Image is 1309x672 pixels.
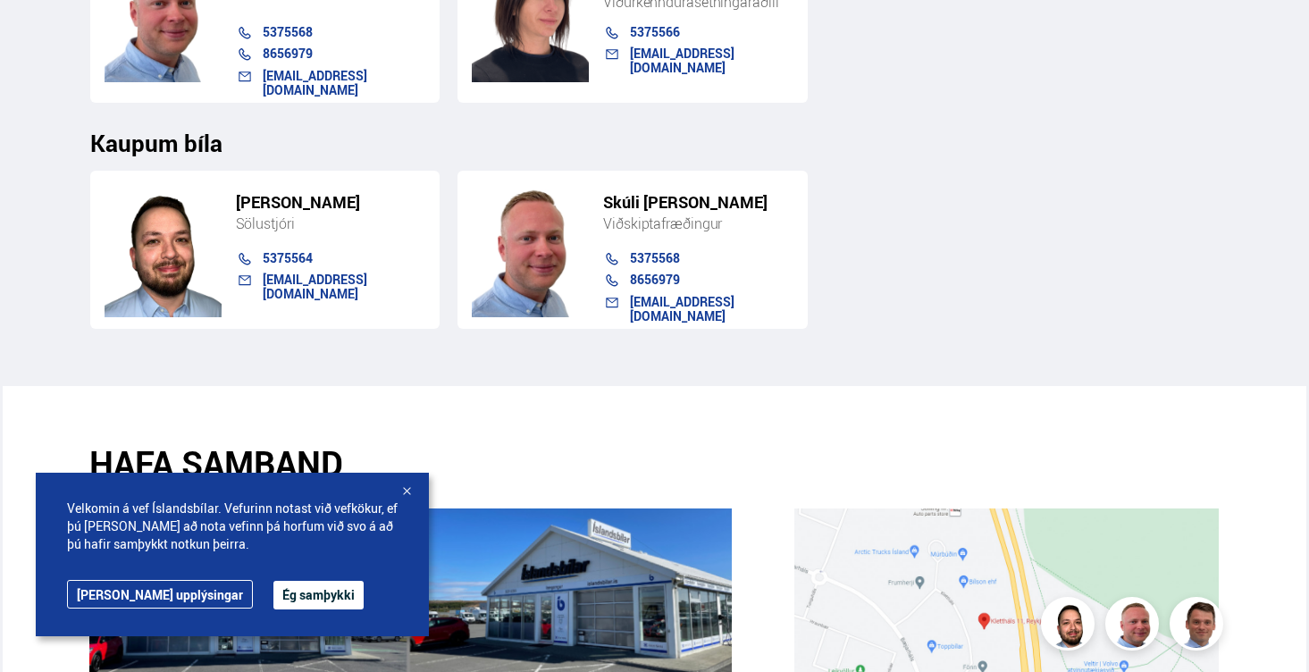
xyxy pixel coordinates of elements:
[630,45,734,76] a: [EMAIL_ADDRESS][DOMAIN_NAME]
[263,67,367,98] a: [EMAIL_ADDRESS][DOMAIN_NAME]
[263,23,313,40] a: 5375568
[89,443,731,483] h2: HAFA SAMBAND
[630,23,680,40] a: 5375566
[90,130,1219,156] h3: Kaupum bíla
[67,500,398,553] span: Velkomin á vef Íslandsbílar. Vefurinn notast við vefkökur, ef þú [PERSON_NAME] að nota vefinn þá ...
[630,249,680,266] a: 5375568
[630,271,680,288] a: 8656979
[1108,600,1162,653] img: siFngHWaQ9KaOqBr.png
[236,214,426,232] div: Sölustjóri
[105,182,222,317] img: nhp88E3Fdnt1Opn2.png
[273,581,364,609] button: Ég samþykki
[1044,600,1097,653] img: nhp88E3Fdnt1Opn2.png
[263,271,367,302] a: [EMAIL_ADDRESS][DOMAIN_NAME]
[603,194,793,211] h5: Skúli [PERSON_NAME]
[14,7,68,61] button: Opna LiveChat spjallviðmót
[472,182,589,317] img: m7PZdWzYfFvz2vuk.png
[1172,600,1226,653] img: FbJEzSuNWCJXmdc-.webp
[236,194,426,211] h5: [PERSON_NAME]
[67,580,253,609] a: [PERSON_NAME] upplýsingar
[630,293,734,324] a: [EMAIL_ADDRESS][DOMAIN_NAME]
[603,214,722,233] span: Viðskiptafræðingur
[263,45,313,62] a: 8656979
[263,249,313,266] a: 5375564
